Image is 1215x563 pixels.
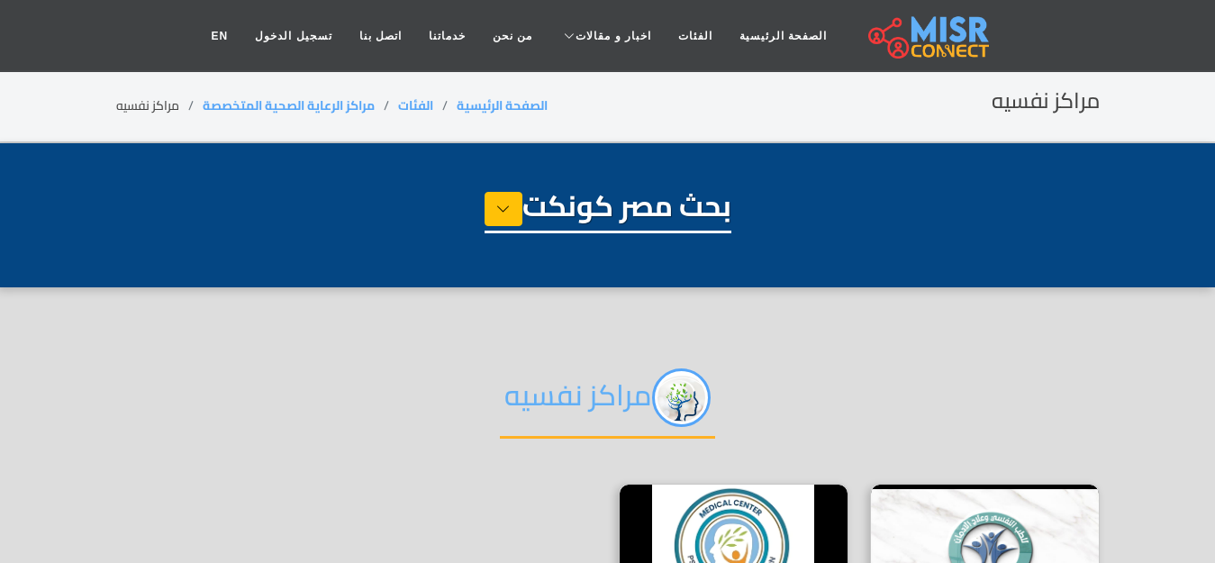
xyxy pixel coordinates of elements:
[500,368,715,439] h2: مراكز نفسيه
[203,94,375,117] a: مراكز الرعاية الصحية المتخصصة
[346,19,415,53] a: اتصل بنا
[198,19,242,53] a: EN
[546,19,665,53] a: اخبار و مقالات
[479,19,546,53] a: من نحن
[398,94,433,117] a: الفئات
[868,14,989,59] img: main.misr_connect
[652,368,711,427] img: ybReQUfhUKy6vzNg1UuV.png
[116,96,203,115] li: مراكز نفسيه
[457,94,548,117] a: الصفحة الرئيسية
[415,19,479,53] a: خدماتنا
[576,28,651,44] span: اخبار و مقالات
[665,19,726,53] a: الفئات
[485,188,731,233] h1: بحث مصر كونكت
[992,88,1100,114] h2: مراكز نفسيه
[726,19,840,53] a: الصفحة الرئيسية
[241,19,345,53] a: تسجيل الدخول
